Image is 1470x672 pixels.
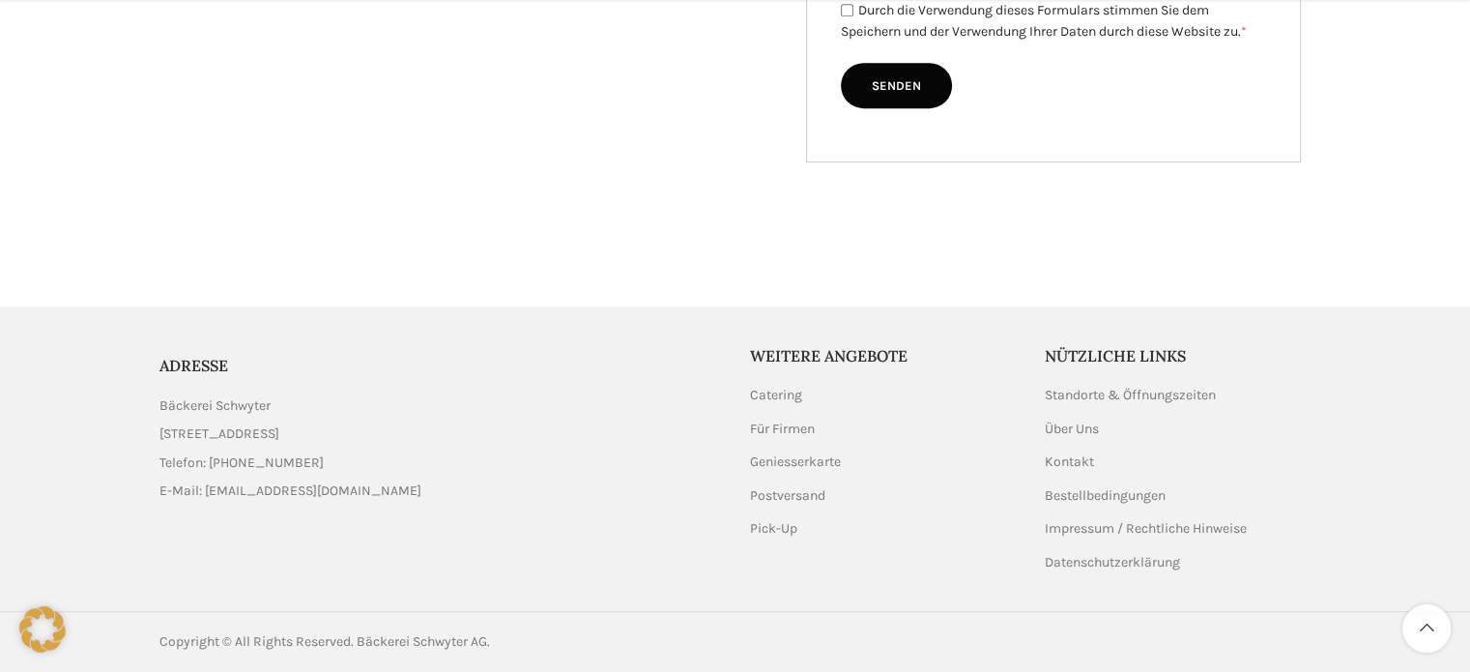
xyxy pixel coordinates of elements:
[159,424,279,445] span: [STREET_ADDRESS]
[750,519,799,539] a: Pick-Up
[1045,345,1311,366] h5: Nützliche Links
[159,631,726,653] div: Copyright © All Rights Reserved. Bäckerei Schwyter AG.
[750,386,804,405] a: Catering
[1045,386,1218,405] a: Standorte & Öffnungszeiten
[1045,553,1182,572] a: Datenschutzerklärung
[1045,519,1249,539] a: Impressum / Rechtliche Hinweise
[750,345,1017,366] h5: Weitere Angebote
[750,420,817,439] a: Für Firmen
[1045,486,1167,506] a: Bestellbedingungen
[1045,453,1096,472] a: Kontakt
[1402,604,1451,653] a: Scroll to top button
[159,453,721,474] a: List item link
[159,481,721,502] a: List item link
[159,395,271,417] span: Bäckerei Schwyter
[159,356,228,375] span: ADRESSE
[841,63,952,109] input: Senden
[750,453,843,472] a: Geniesserkarte
[841,2,1247,41] label: Durch die Verwendung dieses Formulars stimmen Sie dem Speichern und der Verwendung Ihrer Daten du...
[750,486,827,506] a: Postversand
[1045,420,1101,439] a: Über Uns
